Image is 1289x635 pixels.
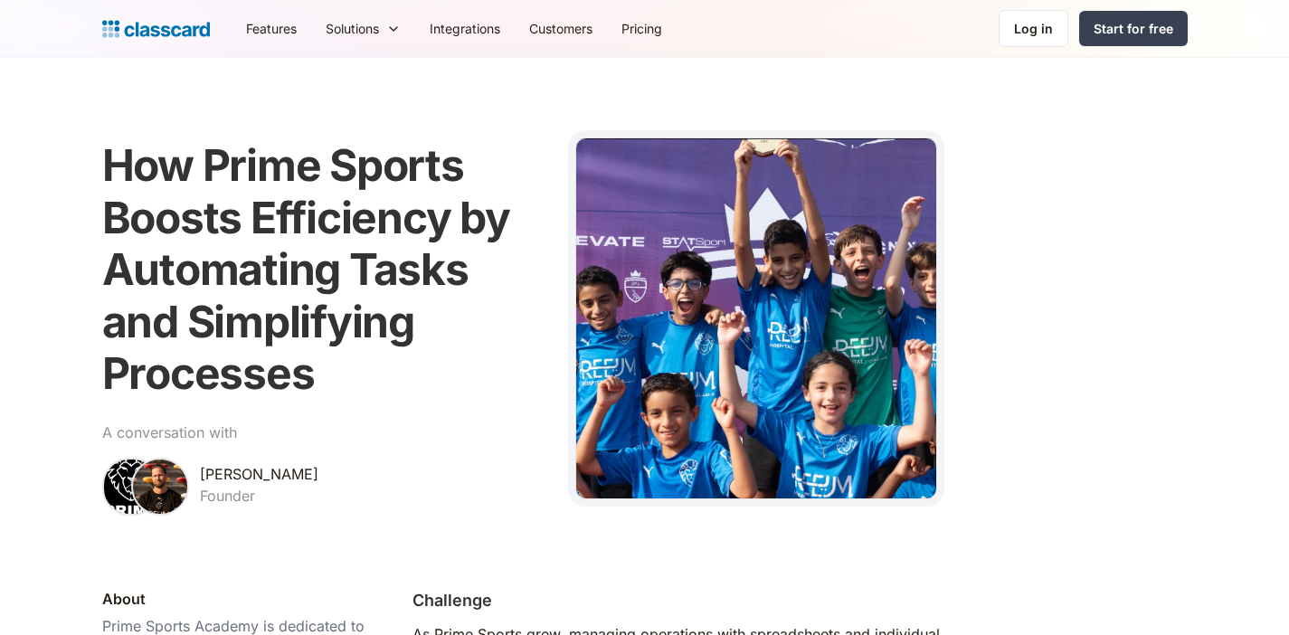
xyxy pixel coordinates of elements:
div: Solutions [311,8,415,49]
div: [PERSON_NAME] [200,463,318,485]
h1: How Prime Sports Boosts Efficiency by Automating Tasks and Simplifying Processes [102,139,546,400]
a: Pricing [607,8,677,49]
a: Customers [515,8,607,49]
div: Start for free [1094,19,1173,38]
div: A conversation with [102,422,237,443]
div: Log in [1014,19,1053,38]
a: Log in [999,10,1068,47]
div: Solutions [326,19,379,38]
a: Features [232,8,311,49]
h2: Challenge [412,588,492,612]
a: Integrations [415,8,515,49]
a: Start for free [1079,11,1188,46]
div: About [102,588,146,610]
div: Founder [200,485,255,507]
a: home [102,16,210,42]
